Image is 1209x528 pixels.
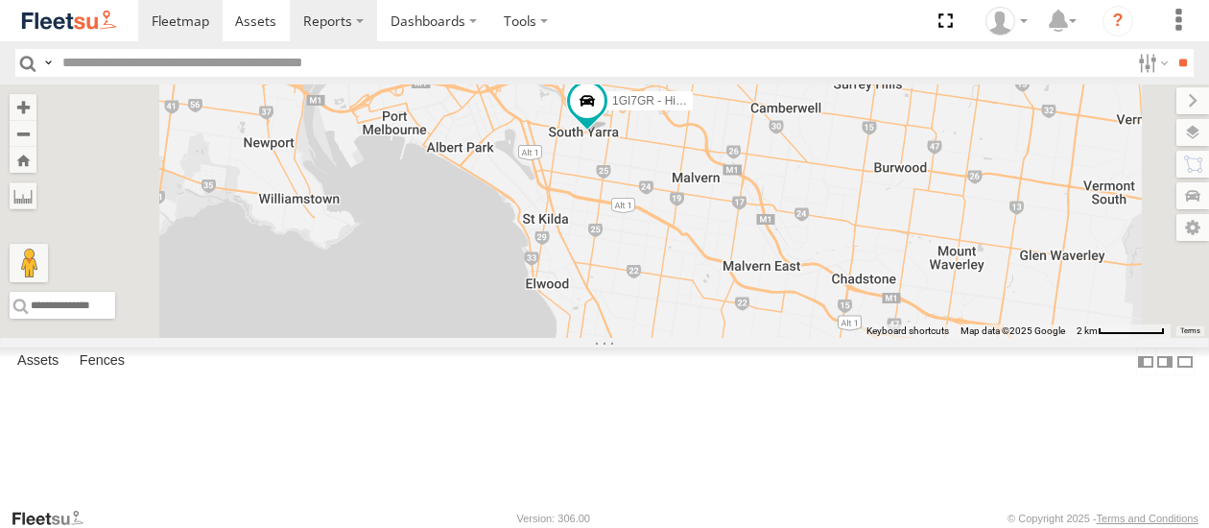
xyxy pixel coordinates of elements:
label: Hide Summary Table [1175,348,1195,375]
a: Terms and Conditions [1097,513,1198,524]
label: Assets [8,348,68,375]
span: 2 km [1077,325,1098,336]
label: Measure [10,182,36,209]
label: Search Query [40,49,56,77]
label: Map Settings [1176,214,1209,241]
label: Dock Summary Table to the Right [1155,348,1174,375]
button: Keyboard shortcuts [866,324,949,338]
button: Zoom in [10,94,36,120]
button: Zoom out [10,120,36,147]
div: Version: 306.00 [517,513,590,524]
label: Fences [70,348,134,375]
button: Zoom Home [10,147,36,173]
span: 1GI7GR - Hiace [612,94,694,108]
img: fleetsu-logo-horizontal.svg [19,8,119,34]
a: Visit our Website [11,509,99,528]
div: © Copyright 2025 - [1007,513,1198,524]
a: Terms (opens in new tab) [1180,327,1200,335]
button: Drag Pegman onto the map to open Street View [10,244,48,282]
i: ? [1102,6,1133,36]
span: Map data ©2025 Google [960,325,1065,336]
div: Garry Tanner [979,7,1034,36]
label: Search Filter Options [1130,49,1172,77]
label: Dock Summary Table to the Left [1136,348,1155,375]
button: Map scale: 2 km per 66 pixels [1071,324,1171,338]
